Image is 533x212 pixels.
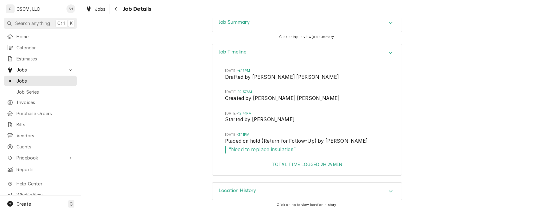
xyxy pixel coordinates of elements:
button: Search anythingCtrlK [4,18,77,29]
span: Click or tap to view job summary. [279,35,335,39]
span: Invoices [16,99,74,106]
li: Event [225,90,389,111]
span: Home [16,33,74,40]
li: Event [225,132,389,161]
div: Job Summary [212,14,402,32]
li: Event [225,111,389,132]
a: Purchase Orders [4,108,77,119]
em: 12:41PM [238,111,252,115]
a: Jobs [83,4,108,14]
a: Reports [4,164,77,175]
div: Accordion Footer [212,161,402,175]
div: SH [66,4,75,13]
div: Accordion Header [212,14,402,32]
div: Accordion Header [212,44,402,62]
div: Accordion Body [212,62,402,161]
span: K [70,20,73,27]
span: Event Message [225,146,389,153]
span: Search anything [15,20,50,27]
span: C [70,201,73,207]
button: Accordion Details Expand Trigger [212,14,402,32]
span: Timestamp [225,132,389,137]
span: Reports [16,166,74,173]
span: Job Series [16,89,74,95]
button: Accordion Details Expand Trigger [212,183,402,200]
span: Event String [225,73,389,82]
button: Accordion Details Expand Trigger [212,44,402,62]
h3: Job Timeline [219,49,247,55]
span: Estimates [16,55,74,62]
span: Ctrl [57,20,66,27]
div: Job Timeline [212,44,402,176]
span: Event String [225,116,389,125]
span: Clients [16,143,74,150]
div: CSCM, LLC [16,6,40,12]
a: Go to Help Center [4,178,77,189]
div: Accordion Header [212,183,402,200]
span: Pricebook [16,154,64,161]
a: Jobs [4,76,77,86]
span: Jobs [16,66,64,73]
em: 10:57AM [238,90,252,94]
button: Navigate back [111,4,121,14]
h3: Job Summary [219,19,250,25]
div: Serra Heyen's Avatar [66,4,75,13]
a: Go to Pricebook [4,153,77,163]
span: Jobs [16,78,74,84]
span: What's New [16,191,73,198]
span: Purchase Orders [16,110,74,117]
div: C [6,4,15,13]
a: Clients [4,141,77,152]
span: Event String [225,137,389,146]
span: Click or tap to view location history. [277,203,337,207]
a: Vendors [4,130,77,141]
a: Calendar [4,42,77,53]
a: Job Series [4,87,77,97]
span: Job Details [121,5,152,13]
span: Timestamp [225,90,389,95]
div: Location History [212,182,402,201]
a: Home [4,31,77,42]
span: Create [16,201,31,207]
span: Bills [16,121,74,128]
em: 3:11PM [238,133,249,137]
span: Timestamp [225,68,389,73]
a: Bills [4,119,77,130]
span: Vendors [16,132,74,139]
span: Help Center [16,180,73,187]
a: Estimates [4,53,77,64]
em: 4:17PM [238,69,250,73]
span: Event String [225,95,389,103]
a: Go to What's New [4,190,77,200]
h3: Location History [219,188,256,194]
span: Timestamp [225,111,389,116]
a: Invoices [4,97,77,108]
span: Jobs [95,6,106,12]
a: Go to Jobs [4,65,77,75]
li: Event [225,68,389,90]
span: Calendar [16,44,74,51]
